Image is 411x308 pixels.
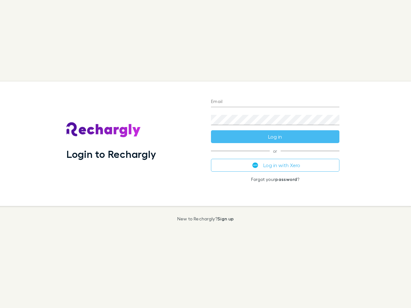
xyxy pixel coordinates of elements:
a: password [275,176,297,182]
button: Log in [211,130,339,143]
img: Rechargly's Logo [66,122,141,138]
p: Forgot your ? [211,177,339,182]
h1: Login to Rechargly [66,148,156,160]
a: Sign up [217,216,234,221]
button: Log in with Xero [211,159,339,172]
img: Xero's logo [252,162,258,168]
p: New to Rechargly? [177,216,234,221]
